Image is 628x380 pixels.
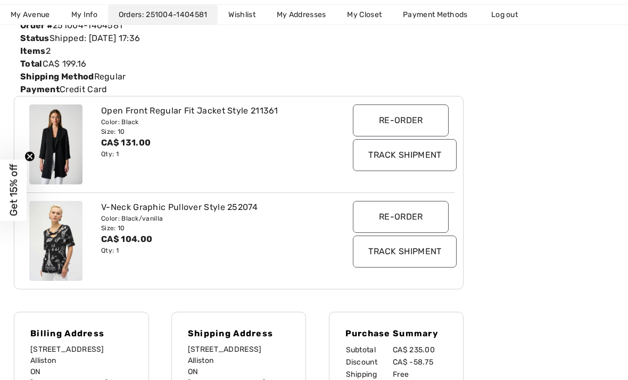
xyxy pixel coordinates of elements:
[101,149,340,159] div: Qty: 1
[392,344,447,356] td: CA$ 235.00
[481,5,539,25] a: Log out
[101,214,340,223] div: Color: Black/vanilla
[101,233,340,246] div: CA$ 104.00
[20,32,49,45] label: Status
[14,45,464,58] div: 2
[29,104,82,184] img: joseph-ribkoff-jackets-blazers-black_211361m5_064a_search.jpg
[345,328,448,338] h4: Purchase Summary
[345,356,393,368] td: Discount
[20,58,43,70] label: Total
[188,328,290,338] h4: Shipping Address
[20,83,60,96] label: Payment
[14,70,464,83] div: Regular
[353,104,449,136] input: Re-order
[353,201,449,233] input: Re-order
[392,356,447,368] td: CA$ -58.75
[20,19,53,32] label: Order #
[24,151,35,161] button: Close teaser
[142,10,208,19] a: 251004-1404581
[7,164,20,216] span: Get 15% off
[336,5,392,25] a: My Closet
[101,104,340,117] div: Open Front Regular Fit Jacket Style 211361
[14,32,464,45] div: Shipped: [DATE] 17:36
[345,344,393,356] td: Subtotal
[20,45,46,58] label: Items
[101,246,340,255] div: Qty: 1
[101,223,340,233] div: Size: 10
[353,236,457,268] input: Track Shipment
[11,9,50,20] span: My Avenue
[29,201,82,281] img: joseph-ribkoff-tops-black-vanilla_252074_2_96d7_search.jpg
[20,70,94,83] label: Shipping Method
[101,136,340,149] div: CA$ 131.00
[61,5,108,25] a: My Info
[218,5,266,25] a: Wishlist
[14,58,464,70] div: CA$ 199.16
[101,117,340,127] div: Color: Black
[14,19,464,32] div: 251004-1404581
[108,5,218,25] a: Orders
[392,5,478,25] a: Payment Methods
[30,328,133,338] h4: Billing Address
[266,5,337,25] a: My Addresses
[14,83,464,96] div: Credit Card
[353,139,457,171] input: Track Shipment
[101,201,340,214] div: V-Neck Graphic Pullover Style 252074
[101,127,340,136] div: Size: 10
